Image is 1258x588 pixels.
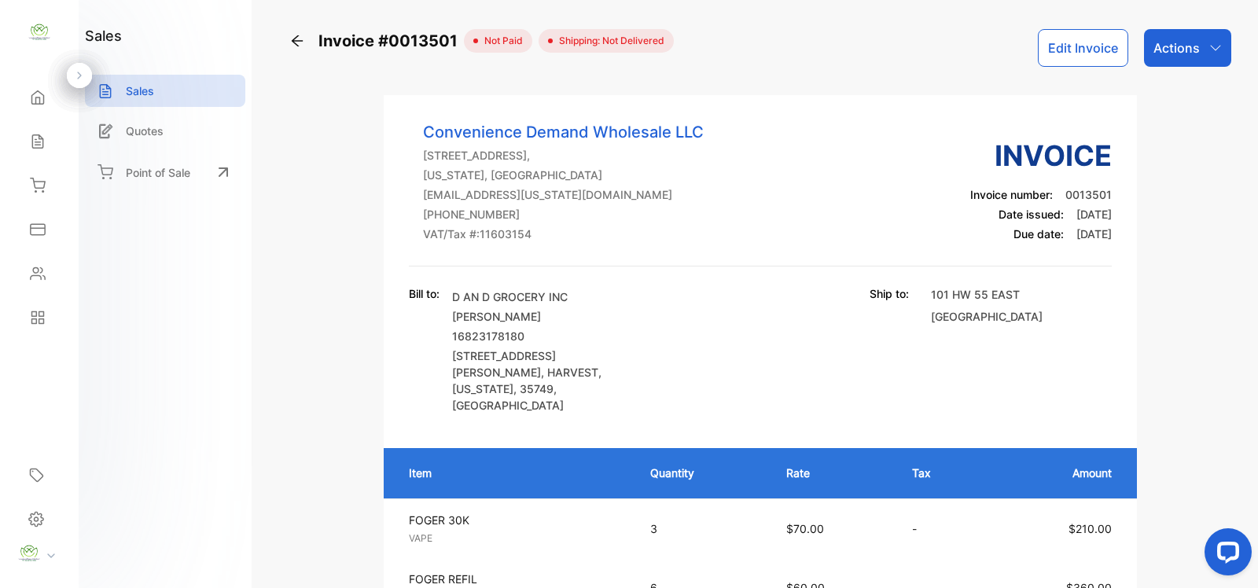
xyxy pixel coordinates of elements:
[423,147,704,164] p: [STREET_ADDRESS],
[452,328,633,344] p: 16823178180
[1153,39,1200,57] p: Actions
[452,349,556,379] span: [STREET_ADDRESS][PERSON_NAME]
[126,123,164,139] p: Quotes
[409,512,622,528] p: FOGER 30K
[970,188,1053,201] span: Invoice number:
[85,75,245,107] a: Sales
[85,115,245,147] a: Quotes
[1192,522,1258,588] iframe: LiveChat chat widget
[423,120,704,144] p: Convenience Demand Wholesale LLC
[1076,208,1112,221] span: [DATE]
[912,465,971,481] p: Tax
[912,520,971,537] p: -
[1069,522,1112,535] span: $210.00
[1065,188,1112,201] span: 0013501
[786,522,824,535] span: $70.00
[126,164,190,181] p: Point of Sale
[409,465,619,481] p: Item
[423,167,704,183] p: [US_STATE], [GEOGRAPHIC_DATA]
[1013,227,1064,241] span: Due date:
[85,25,122,46] h1: sales
[786,465,881,481] p: Rate
[452,288,633,305] p: D AN D GROCERY INC
[1038,29,1128,67] button: Edit Invoice
[85,155,245,189] a: Point of Sale
[126,83,154,99] p: Sales
[478,34,523,48] span: not paid
[870,285,909,302] p: Ship to:
[409,285,440,302] p: Bill to:
[423,226,704,242] p: VAT/Tax #: 11603154
[423,186,704,203] p: [EMAIL_ADDRESS][US_STATE][DOMAIN_NAME]
[409,571,622,587] p: FOGER REFIL
[970,134,1112,177] h3: Invoice
[541,366,598,379] span: , HARVEST
[409,531,622,546] p: VAPE
[650,520,755,537] p: 3
[1076,227,1112,241] span: [DATE]
[1002,465,1112,481] p: Amount
[28,20,51,44] img: logo
[17,542,41,565] img: profile
[999,208,1064,221] span: Date issued:
[452,308,633,325] p: [PERSON_NAME]
[318,29,464,53] span: Invoice #0013501
[513,382,554,395] span: , 35749
[423,206,704,222] p: [PHONE_NUMBER]
[553,34,664,48] span: Shipping: Not Delivered
[1144,29,1231,67] button: Actions
[650,465,755,481] p: Quantity
[931,288,1043,323] span: 101 HW 55 EAST [GEOGRAPHIC_DATA]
